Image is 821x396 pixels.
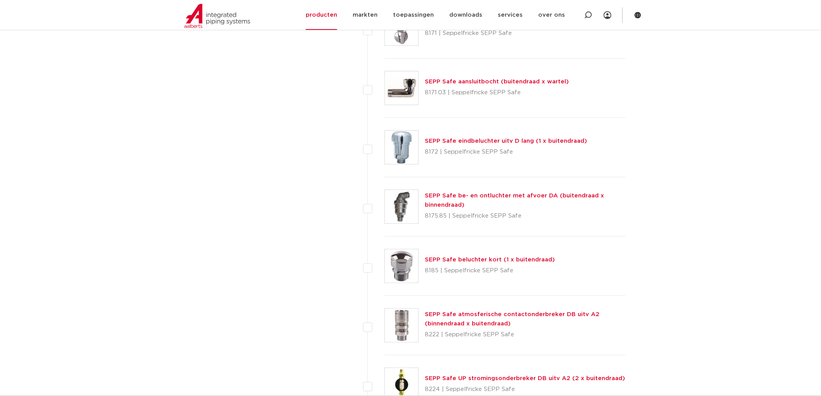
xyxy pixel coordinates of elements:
img: Thumbnail for SEPP Safe be- en ontluchter met afvoer DA (buitendraad x binnendraad) [385,190,418,223]
a: SEPP Safe be- en ontluchter met afvoer DA (buitendraad x binnendraad) [425,193,604,208]
p: 8171 | Seppelfricke SEPP Safe [425,27,613,40]
a: SEPP Safe atmosferische contactonderbreker DB uitv A2 (binnendraad x buitendraad) [425,311,599,327]
p: 8185 | Seppelfricke SEPP Safe [425,265,555,277]
a: SEPP Safe beluchter kort (1 x buitendraad) [425,257,555,263]
p: 8171.03 | Seppelfricke SEPP Safe [425,86,569,99]
p: 8224 | Seppelfricke SEPP Safe [425,383,625,396]
p: 8172 | Seppelfricke SEPP Safe [425,146,587,158]
a: SEPP Safe eindbeluchter uitv D lang (1 x buitendraad) [425,138,587,144]
img: Thumbnail for SEPP Safe atmosferische contactonderbreker DB uitv A2 (binnendraad x buitendraad) [385,309,418,342]
p: 8175.85 | Seppelfricke SEPP Safe [425,210,625,222]
p: 8222 | Seppelfricke SEPP Safe [425,329,625,341]
a: SEPP Safe UP stromingsonderbreker DB uitv A2 (2 x buitendraad) [425,375,625,381]
img: Thumbnail for SEPP Safe beluchter kort (1 x buitendraad) [385,249,418,283]
img: Thumbnail for SEPP Safe aansluitbocht (buitendraad x wartel) [385,71,418,105]
img: Thumbnail for SEPP Safe eindbeluchter uitv D lang (1 x buitendraad) [385,131,418,164]
a: SEPP Safe aansluitbocht (buitendraad x wartel) [425,79,569,85]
